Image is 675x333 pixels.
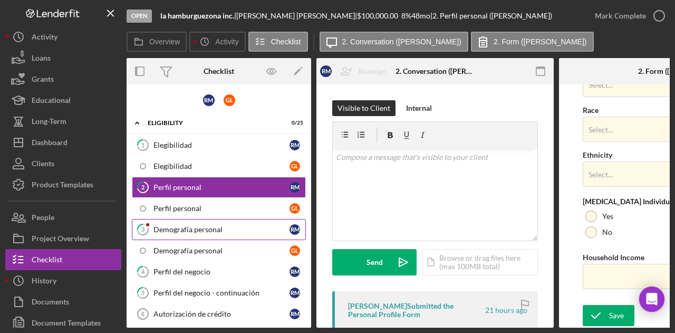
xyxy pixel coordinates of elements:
a: Demografía personalGL [132,240,306,261]
div: Open Intercom Messenger [639,287,664,312]
div: | 2. Perfil personal ([PERSON_NAME]) [430,12,552,20]
div: Checklist [204,67,234,75]
button: Long-Term [5,111,121,132]
label: Overview [149,37,180,46]
div: People [32,207,54,231]
div: R M [290,224,300,235]
div: Demografía personal [153,225,290,234]
div: [PERSON_NAME] [PERSON_NAME] | [236,12,357,20]
button: Loans [5,47,121,69]
button: Save [583,305,634,326]
div: Activity [32,26,57,50]
div: Perfil personal [153,183,290,192]
div: Product Templates [32,174,93,198]
div: Send [367,249,383,275]
button: Project Overview [5,228,121,249]
div: Demografía personal [153,246,290,255]
button: RMReassign [315,61,397,82]
div: G L [290,161,300,172]
label: 2. Conversation ([PERSON_NAME]) [342,37,461,46]
button: Clients [5,153,121,174]
label: Yes [602,212,613,221]
button: Documents [5,291,121,312]
div: R M [290,267,300,277]
button: History [5,270,121,291]
button: Overview [127,32,187,52]
div: R M [290,182,300,193]
div: Clients [32,153,54,177]
time: 2025-08-13 19:17 [485,306,527,315]
a: 1ElegibilidadRM [132,135,306,156]
div: Internal [406,100,432,116]
div: Project Overview [32,228,89,252]
tspan: 4 [141,268,145,275]
div: Checklist [32,249,62,273]
div: R M [290,288,300,298]
div: [PERSON_NAME] Submitted the Personal Profile Form [348,302,484,319]
tspan: 1 [141,141,144,148]
button: Activity [189,32,245,52]
div: 2. Conversation ([PERSON_NAME]) [396,67,475,75]
a: ElegibilidadGL [132,156,306,177]
a: Dashboard [5,132,121,153]
label: 2. Form ([PERSON_NAME]) [494,37,587,46]
div: G L [290,203,300,214]
div: ELIGIBILITY [148,120,277,126]
button: Mark Complete [584,5,670,26]
div: Long-Term [32,111,66,135]
button: Educational [5,90,121,111]
button: People [5,207,121,228]
div: Save [609,305,624,326]
div: G L [290,245,300,256]
tspan: 3 [141,226,144,233]
button: Visible to Client [332,100,396,116]
label: Activity [215,37,238,46]
div: Reassign [358,61,387,82]
div: Documents [32,291,69,315]
tspan: 6 [141,311,144,317]
tspan: 5 [141,289,144,296]
a: 6Autorización de créditoRM [132,303,306,325]
div: Select... [589,170,613,179]
button: Send [332,249,417,275]
div: Perfil del negocio [153,268,290,276]
div: Autorización de crédito [153,310,290,318]
div: Elegibilidad [153,141,290,149]
label: Checklist [271,37,301,46]
b: la hamburguezona inc. [160,11,234,20]
div: Perfil personal [153,204,290,213]
a: Perfil personalGL [132,198,306,219]
div: Visible to Client [337,100,390,116]
button: Activity [5,26,121,47]
tspan: 2 [141,184,144,191]
button: 2. Form ([PERSON_NAME]) [471,32,594,52]
label: No [602,228,612,236]
div: Perfil del negocio - continuación [153,289,290,297]
div: Mark Complete [595,5,646,26]
button: Product Templates [5,174,121,195]
a: 3Demografía personalRM [132,219,306,240]
button: Checklist [5,249,121,270]
div: Grants [32,69,54,92]
div: Loans [32,47,51,71]
div: | [160,12,236,20]
button: Internal [401,100,437,116]
div: Educational [32,90,71,113]
button: 2. Conversation ([PERSON_NAME]) [320,32,468,52]
div: 8 % [401,12,411,20]
div: Elegibilidad [153,162,290,170]
a: Grants [5,69,121,90]
div: R M [290,309,300,319]
div: R M [290,140,300,150]
a: 2Perfil personalRM [132,177,306,198]
a: 4Perfil del negocioRM [132,261,306,282]
div: $100,000.00 [357,12,401,20]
